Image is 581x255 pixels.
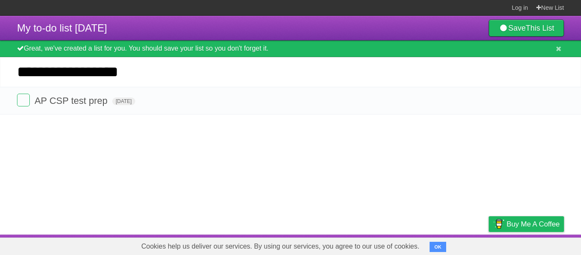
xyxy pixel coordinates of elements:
img: Buy me a coffee [493,217,504,231]
a: SaveThis List [489,20,564,37]
a: Terms [449,237,467,253]
a: Buy me a coffee [489,216,564,232]
span: Buy me a coffee [507,217,560,232]
span: AP CSP test prep [34,95,110,106]
label: Done [17,94,30,106]
a: Suggest a feature [510,237,564,253]
span: Cookies help us deliver our services. By using our services, you agree to our use of cookies. [133,238,428,255]
b: This List [526,24,554,32]
a: About [376,237,393,253]
a: Developers [404,237,438,253]
button: OK [430,242,446,252]
span: My to-do list [DATE] [17,22,107,34]
span: [DATE] [112,97,135,105]
a: Privacy [478,237,500,253]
